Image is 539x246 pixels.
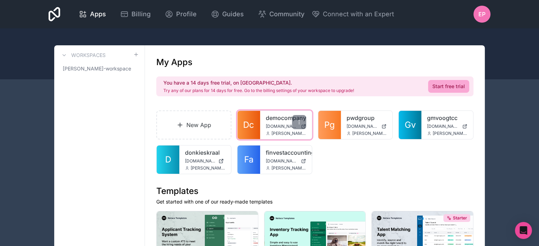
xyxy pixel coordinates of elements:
[73,6,112,22] a: Apps
[311,9,394,19] button: Connect with an Expert
[156,198,473,205] p: Get started with one of our ready-made templates
[252,6,310,22] a: Community
[237,111,260,139] a: Dc
[163,79,354,86] h2: You have a 14 days free trial, on [GEOGRAPHIC_DATA].
[266,158,298,164] span: [DOMAIN_NAME]
[269,9,304,19] span: Community
[244,154,253,165] span: Fa
[157,145,179,174] a: D
[427,124,467,129] a: [DOMAIN_NAME]
[347,114,387,122] a: pwdgroup
[63,65,131,72] span: [PERSON_NAME]-workspace
[185,158,225,164] a: [DOMAIN_NAME]
[163,88,354,93] p: Try any of our plans for 14 days for free. Go to the billing settings of your workspace to upgrade!
[347,124,387,129] a: [DOMAIN_NAME]
[428,80,469,93] a: Start free trial
[165,154,171,165] span: D
[266,124,298,129] span: [DOMAIN_NAME]
[71,52,106,59] h3: Workspaces
[90,9,106,19] span: Apps
[156,57,192,68] h1: My Apps
[405,119,416,131] span: Gv
[176,9,197,19] span: Profile
[205,6,249,22] a: Guides
[453,215,467,221] span: Starter
[266,124,306,129] a: [DOMAIN_NAME]
[433,131,467,136] span: [PERSON_NAME][EMAIL_ADDRESS][DOMAIN_NAME]
[243,119,254,131] span: Dc
[60,62,139,75] a: [PERSON_NAME]-workspace
[427,114,467,122] a: gmvoogtcc
[185,148,225,157] a: donkieskraal
[478,10,485,18] span: EP
[318,111,341,139] a: Pg
[131,9,151,19] span: Billing
[222,9,244,19] span: Guides
[347,124,379,129] span: [DOMAIN_NAME]
[515,222,532,239] div: Open Intercom Messenger
[399,111,421,139] a: Gv
[266,148,306,157] a: finvestaccounting
[114,6,156,22] a: Billing
[185,158,215,164] span: [DOMAIN_NAME]
[324,119,335,131] span: Pg
[266,158,306,164] a: [DOMAIN_NAME]
[266,114,306,122] a: democompany
[271,131,306,136] span: [PERSON_NAME][EMAIL_ADDRESS][DOMAIN_NAME]
[271,165,306,171] span: [PERSON_NAME][EMAIL_ADDRESS][DOMAIN_NAME]
[60,51,106,59] a: Workspaces
[237,145,260,174] a: Fa
[352,131,387,136] span: [PERSON_NAME][EMAIL_ADDRESS][DOMAIN_NAME]
[427,124,459,129] span: [DOMAIN_NAME]
[159,6,202,22] a: Profile
[323,9,394,19] span: Connect with an Expert
[191,165,225,171] span: [PERSON_NAME][EMAIL_ADDRESS][DOMAIN_NAME]
[156,110,231,139] a: New App
[156,185,473,197] h1: Templates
